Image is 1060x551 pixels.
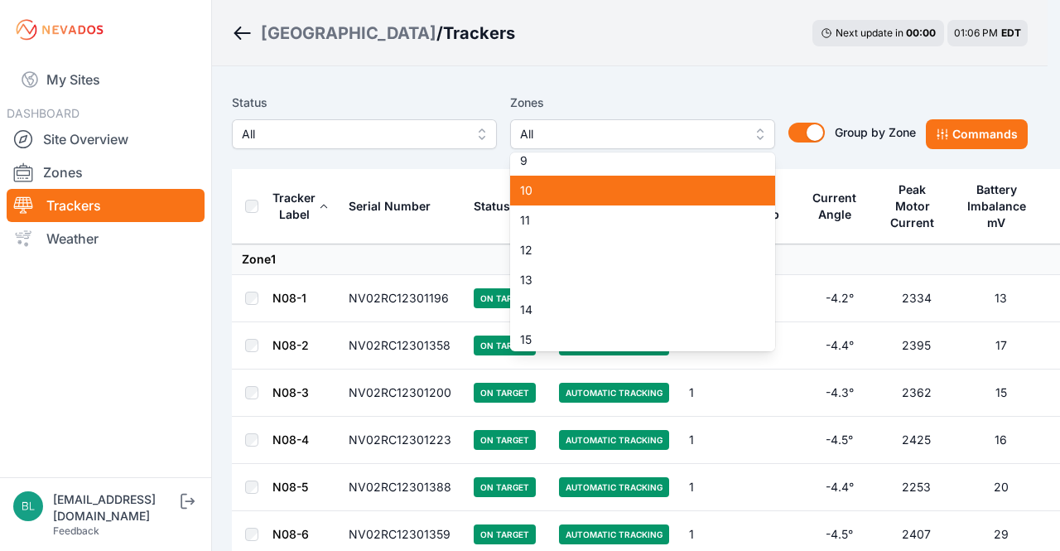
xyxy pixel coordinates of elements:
[520,242,745,259] span: 12
[520,124,742,144] span: All
[520,152,745,169] span: 9
[520,302,745,318] span: 14
[520,331,745,348] span: 15
[510,152,775,351] div: All
[520,182,745,199] span: 10
[520,272,745,288] span: 13
[520,212,745,229] span: 11
[510,119,775,149] button: All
